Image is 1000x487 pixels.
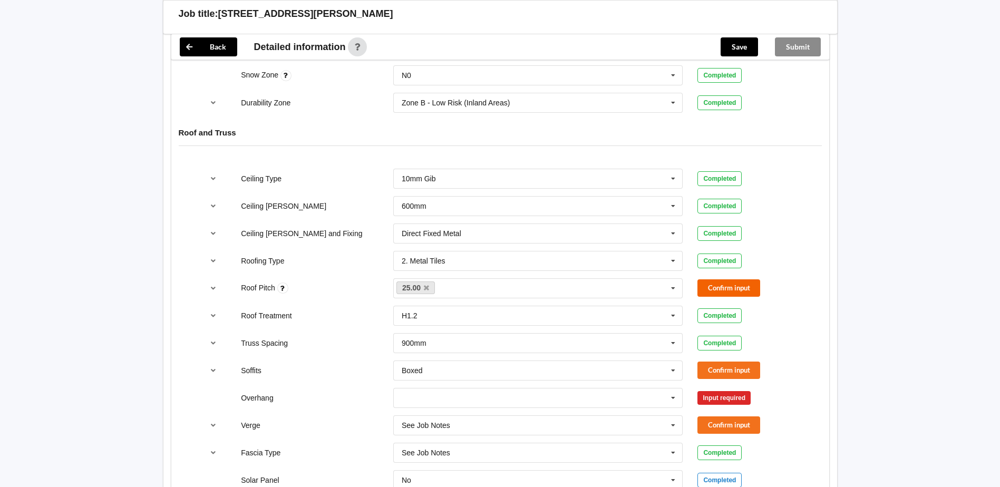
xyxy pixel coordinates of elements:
button: reference-toggle [203,251,224,270]
button: reference-toggle [203,334,224,353]
button: Back [180,37,237,56]
label: Ceiling Type [241,174,281,183]
label: Verge [241,421,260,430]
div: Direct Fixed Metal [402,230,461,237]
span: Detailed information [254,42,346,52]
div: Completed [697,68,742,83]
button: Confirm input [697,362,760,379]
button: reference-toggle [203,361,224,380]
div: Completed [697,199,742,213]
div: N0 [402,72,411,79]
label: Soffits [241,366,261,375]
button: reference-toggle [203,416,224,435]
label: Durability Zone [241,99,290,107]
label: Roofing Type [241,257,284,265]
button: Confirm input [697,416,760,434]
div: Completed [697,226,742,241]
h4: Roof and Truss [179,128,822,138]
label: Roof Pitch [241,284,277,292]
label: Solar Panel [241,476,279,484]
button: reference-toggle [203,279,224,298]
div: 600mm [402,202,426,210]
div: Completed [697,95,742,110]
div: See Job Notes [402,449,450,456]
h3: Job title: [179,8,218,20]
a: 25.00 [396,281,435,294]
button: reference-toggle [203,224,224,243]
button: Save [721,37,758,56]
label: Snow Zone [241,71,280,79]
div: Completed [697,445,742,460]
label: Ceiling [PERSON_NAME] and Fixing [241,229,362,238]
label: Fascia Type [241,449,280,457]
button: reference-toggle [203,93,224,112]
div: Completed [697,254,742,268]
button: reference-toggle [203,306,224,325]
div: Completed [697,336,742,350]
div: H1.2 [402,312,418,319]
button: Confirm input [697,279,760,297]
div: 2. Metal Tiles [402,257,445,265]
button: reference-toggle [203,197,224,216]
button: reference-toggle [203,169,224,188]
div: No [402,476,411,484]
div: See Job Notes [402,422,450,429]
div: 900mm [402,339,426,347]
div: 10mm Gib [402,175,436,182]
div: Input required [697,391,751,405]
div: Completed [697,308,742,323]
div: Completed [697,171,742,186]
label: Roof Treatment [241,311,292,320]
h3: [STREET_ADDRESS][PERSON_NAME] [218,8,393,20]
label: Overhang [241,394,273,402]
div: Boxed [402,367,423,374]
label: Ceiling [PERSON_NAME] [241,202,326,210]
label: Truss Spacing [241,339,288,347]
button: reference-toggle [203,443,224,462]
div: Zone B - Low Risk (Inland Areas) [402,99,510,106]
